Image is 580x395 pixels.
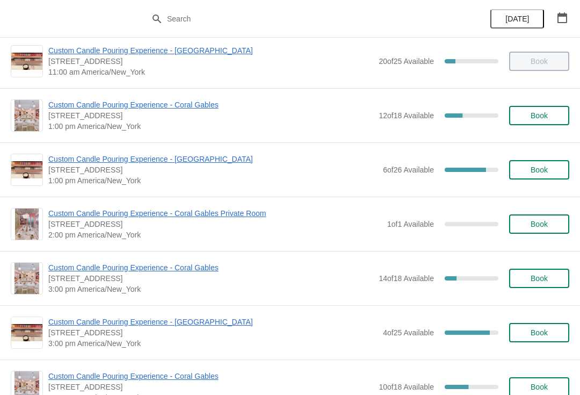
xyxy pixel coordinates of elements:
span: [STREET_ADDRESS] [48,110,373,121]
button: Book [509,160,569,179]
span: 14 of 18 Available [379,274,434,283]
button: Book [509,323,569,342]
span: [STREET_ADDRESS] [48,164,378,175]
span: Book [531,328,548,337]
span: Custom Candle Pouring Experience - Coral Gables [48,99,373,110]
span: [STREET_ADDRESS] [48,382,373,392]
img: Custom Candle Pouring Experience - Coral Gables | 154 Giralda Avenue, Coral Gables, FL, USA | 1:0... [15,100,40,131]
img: Custom Candle Pouring Experience - Coral Gables | 154 Giralda Avenue, Coral Gables, FL, USA | 3:0... [15,263,40,294]
span: Custom Candle Pouring Experience - [GEOGRAPHIC_DATA] [48,154,378,164]
span: [STREET_ADDRESS] [48,327,378,338]
button: [DATE] [490,9,544,28]
span: 3:00 pm America/New_York [48,338,378,349]
img: Custom Candle Pouring Experience - Coral Gables Private Room | 154 Giralda Avenue, Coral Gables, ... [15,209,39,240]
span: Custom Candle Pouring Experience - Coral Gables Private Room [48,208,382,219]
span: 20 of 25 Available [379,57,434,66]
span: 4 of 25 Available [383,328,434,337]
span: [STREET_ADDRESS] [48,56,373,67]
span: 2:00 pm America/New_York [48,229,382,240]
span: [DATE] [505,15,529,23]
span: 10 of 18 Available [379,383,434,391]
span: Custom Candle Pouring Experience - [GEOGRAPHIC_DATA] [48,45,373,56]
span: 11:00 am America/New_York [48,67,373,77]
button: Book [509,269,569,288]
img: Custom Candle Pouring Experience - Fort Lauderdale | 914 East Las Olas Boulevard, Fort Lauderdale... [11,324,42,342]
span: Custom Candle Pouring Experience - [GEOGRAPHIC_DATA] [48,317,378,327]
span: Book [531,111,548,120]
span: Book [531,166,548,174]
span: 1:00 pm America/New_York [48,175,378,186]
button: Book [509,214,569,234]
span: [STREET_ADDRESS] [48,273,373,284]
span: Custom Candle Pouring Experience - Coral Gables [48,262,373,273]
span: [STREET_ADDRESS] [48,219,382,229]
span: 1:00 pm America/New_York [48,121,373,132]
span: Book [531,383,548,391]
span: Book [531,274,548,283]
button: Book [509,106,569,125]
img: Custom Candle Pouring Experience - Fort Lauderdale | 914 East Las Olas Boulevard, Fort Lauderdale... [11,53,42,70]
input: Search [166,9,435,28]
span: 3:00 pm America/New_York [48,284,373,295]
span: Custom Candle Pouring Experience - Coral Gables [48,371,373,382]
img: Custom Candle Pouring Experience - Fort Lauderdale | 914 East Las Olas Boulevard, Fort Lauderdale... [11,161,42,179]
span: 6 of 26 Available [383,166,434,174]
span: 12 of 18 Available [379,111,434,120]
span: Book [531,220,548,228]
span: 1 of 1 Available [387,220,434,228]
